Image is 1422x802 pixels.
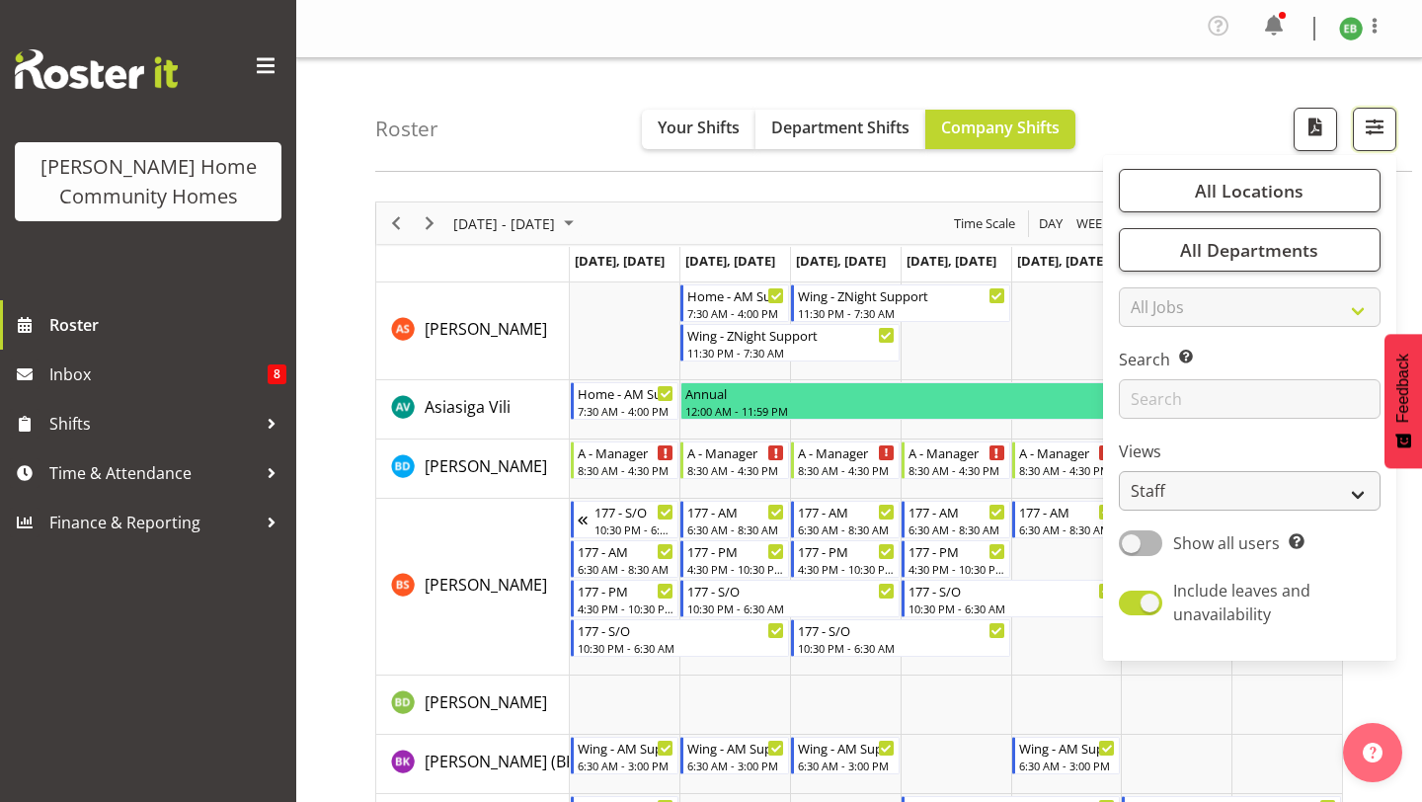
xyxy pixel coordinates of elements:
td: Billie-Rose Dunlop resource [376,676,570,735]
label: Search [1119,348,1381,371]
div: Billie Sothern"s event - 177 - AM Begin From Tuesday, September 30, 2025 at 6:30:00 AM GMT+13:00 ... [680,501,789,538]
div: 11:30 PM - 7:30 AM [798,305,1005,321]
div: Barbara Dunlop"s event - A - Manager Begin From Monday, September 29, 2025 at 8:30:00 AM GMT+13:0... [571,441,679,479]
div: 177 - PM [908,541,1005,561]
div: 4:30 PM - 10:30 PM [687,561,784,577]
div: A - Manager [798,442,895,462]
td: Asiasiga Vili resource [376,380,570,440]
button: Filter Shifts [1353,108,1396,151]
span: [PERSON_NAME] [425,318,547,340]
img: eloise-bailey8534.jpg [1339,17,1363,40]
div: Billie Sothern"s event - 177 - AM Begin From Wednesday, October 1, 2025 at 6:30:00 AM GMT+13:00 E... [791,501,900,538]
div: 6:30 AM - 8:30 AM [1019,521,1116,537]
div: Billie Sothern"s event - 177 - S/O Begin From Wednesday, October 1, 2025 at 10:30:00 PM GMT+13:00... [791,619,1010,657]
td: Arshdeep Singh resource [376,282,570,380]
button: Timeline Day [1036,211,1066,236]
span: Department Shifts [771,117,909,138]
button: Timeline Week [1073,211,1114,236]
div: Arshdeep Singh"s event - Wing - ZNight Support Begin From Wednesday, October 1, 2025 at 11:30:00 ... [791,284,1010,322]
span: Shifts [49,409,257,439]
div: 6:30 AM - 8:30 AM [687,521,784,537]
div: Billie Sothern"s event - 177 - PM Begin From Monday, September 29, 2025 at 4:30:00 PM GMT+13:00 E... [571,580,679,617]
div: 177 - S/O [908,581,1116,601]
div: Arshdeep Singh"s event - Home - AM Support 3 Begin From Tuesday, September 30, 2025 at 7:30:00 AM... [680,284,789,322]
div: Billie Sothern"s event - 177 - S/O Begin From Monday, September 29, 2025 at 10:30:00 PM GMT+13:00... [571,619,790,657]
div: Home - AM Support 3 [687,285,784,305]
div: 6:30 AM - 8:30 AM [578,561,674,577]
button: Time Scale [951,211,1019,236]
div: Brijesh (BK) Kachhadiya"s event - Wing - AM Support 1 Begin From Wednesday, October 1, 2025 at 6:... [791,737,900,774]
button: All Departments [1119,228,1381,272]
span: Asiasiga Vili [425,396,511,418]
div: Billie Sothern"s event - 177 - AM Begin From Monday, September 29, 2025 at 6:30:00 AM GMT+13:00 E... [571,540,679,578]
div: 11:30 PM - 7:30 AM [687,345,895,361]
div: Barbara Dunlop"s event - A - Manager Begin From Tuesday, September 30, 2025 at 8:30:00 AM GMT+13:... [680,441,789,479]
div: 177 - S/O [798,620,1005,640]
div: 8:30 AM - 4:30 PM [1019,462,1116,478]
button: Sep 29 - Oct 05, 2025 [450,211,583,236]
div: 177 - S/O [594,502,674,521]
div: 6:30 AM - 8:30 AM [798,521,895,537]
div: Brijesh (BK) Kachhadiya"s event - Wing - AM Support 1 Begin From Friday, October 3, 2025 at 6:30:... [1012,737,1121,774]
div: 8:30 AM - 4:30 PM [798,462,895,478]
div: Billie Sothern"s event - 177 - PM Begin From Tuesday, September 30, 2025 at 4:30:00 PM GMT+13:00 ... [680,540,789,578]
div: Asiasiga Vili"s event - Home - AM Support 3 Begin From Monday, September 29, 2025 at 7:30:00 AM G... [571,382,679,420]
div: Wing - AM Support 1 [687,738,784,758]
div: 177 - S/O [687,581,895,601]
button: Previous [383,211,410,236]
span: Include leaves and unavailability [1173,580,1310,625]
span: Company Shifts [941,117,1060,138]
a: Asiasiga Vili [425,395,511,419]
span: All Locations [1195,179,1303,202]
span: [PERSON_NAME] [425,455,547,477]
div: A - Manager [1019,442,1116,462]
input: Search [1119,379,1381,419]
div: 177 - PM [687,541,784,561]
div: Brijesh (BK) Kachhadiya"s event - Wing - AM Support 1 Begin From Monday, September 29, 2025 at 6:... [571,737,679,774]
div: Billie Sothern"s event - 177 - S/O Begin From Tuesday, September 30, 2025 at 10:30:00 PM GMT+13:0... [680,580,900,617]
div: Barbara Dunlop"s event - A - Manager Begin From Thursday, October 2, 2025 at 8:30:00 AM GMT+13:00... [902,441,1010,479]
span: [DATE], [DATE] [685,252,775,270]
button: Department Shifts [755,110,925,149]
span: [DATE], [DATE] [907,252,996,270]
div: 4:30 PM - 10:30 PM [798,561,895,577]
a: [PERSON_NAME] [425,573,547,597]
div: Previous [379,202,413,244]
button: Feedback - Show survey [1384,334,1422,468]
span: Day [1037,211,1065,236]
div: Billie Sothern"s event - 177 - AM Begin From Friday, October 3, 2025 at 6:30:00 AM GMT+13:00 Ends... [1012,501,1121,538]
div: 4:30 PM - 10:30 PM [908,561,1005,577]
div: Wing - AM Support 1 [798,738,895,758]
div: 177 - AM [798,502,895,521]
div: 8:30 AM - 4:30 PM [908,462,1005,478]
div: 177 - PM [578,581,674,601]
a: [PERSON_NAME] (BK) [PERSON_NAME] [425,750,707,773]
button: Download a PDF of the roster according to the set date range. [1294,108,1337,151]
div: 10:30 PM - 6:30 AM [578,640,785,656]
span: All Departments [1180,238,1318,262]
div: 8:30 AM - 4:30 PM [687,462,784,478]
h4: Roster [375,118,438,140]
div: 177 - PM [798,541,895,561]
button: Your Shifts [642,110,755,149]
span: [PERSON_NAME] [425,574,547,596]
span: [DATE] - [DATE] [451,211,557,236]
div: 6:30 AM - 8:30 AM [908,521,1005,537]
div: Annual [685,383,1336,403]
a: [PERSON_NAME] [425,690,547,714]
span: [DATE], [DATE] [575,252,665,270]
div: A - Manager [908,442,1005,462]
div: Wing - AM Support 1 [1019,738,1116,758]
div: 6:30 AM - 3:00 PM [1019,758,1116,773]
td: Brijesh (BK) Kachhadiya resource [376,735,570,794]
span: Time & Attendance [49,458,257,488]
span: Finance & Reporting [49,508,257,537]
div: 8:30 AM - 4:30 PM [578,462,674,478]
div: 10:30 PM - 6:30 AM [908,601,1116,616]
span: Roster [49,310,286,340]
span: [DATE], [DATE] [796,252,886,270]
label: Views [1119,440,1381,463]
div: 4:30 PM - 10:30 PM [578,601,674,616]
div: Wing - ZNight Support [798,285,1005,305]
div: Next [413,202,446,244]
